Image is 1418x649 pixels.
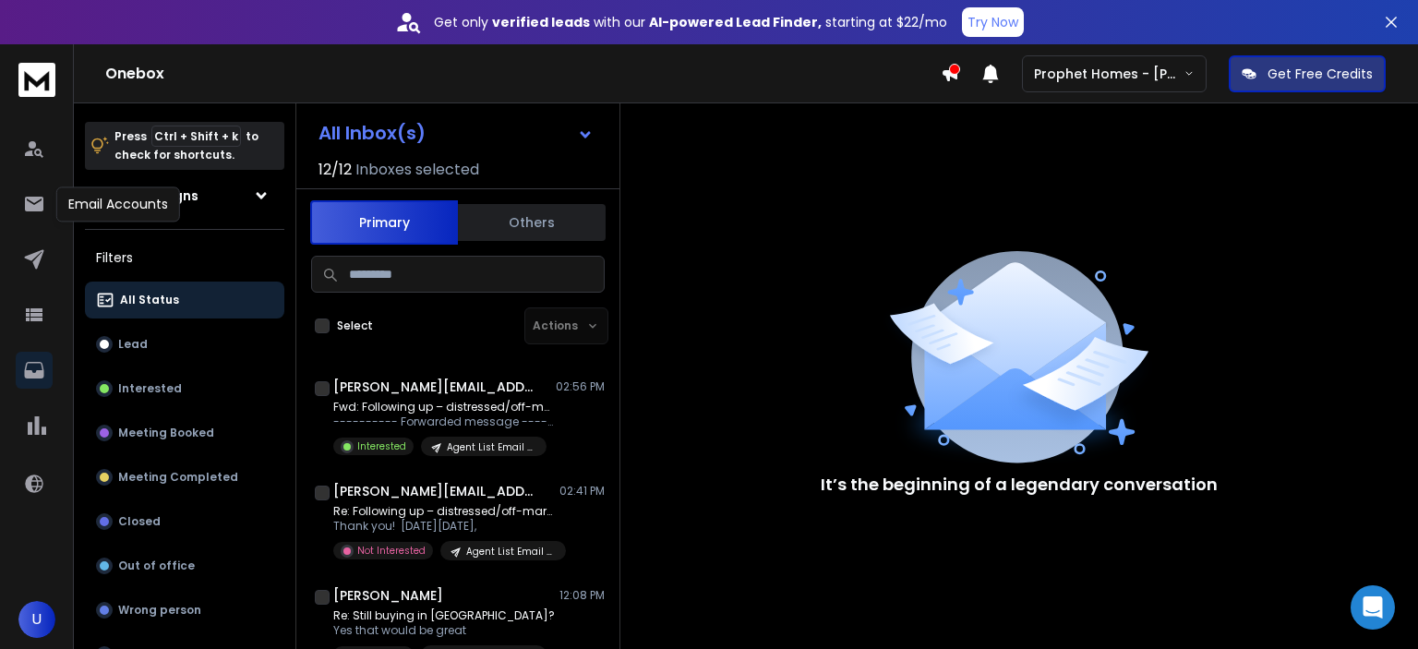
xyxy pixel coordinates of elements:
button: Lead [85,326,284,363]
p: Meeting Completed [118,470,238,485]
button: Get Free Credits [1229,55,1386,92]
h1: [PERSON_NAME][EMAIL_ADDRESS][PERSON_NAME][DOMAIN_NAME] [333,378,536,396]
strong: AI-powered Lead Finder, [649,13,822,31]
button: Meeting Booked [85,415,284,451]
button: Out of office [85,547,284,584]
p: Agent List Email Campaign [466,545,555,559]
p: Interested [357,439,406,453]
p: Get Free Credits [1268,65,1373,83]
button: Wrong person [85,592,284,629]
button: All Campaigns [85,177,284,214]
button: Interested [85,370,284,407]
p: It’s the beginning of a legendary conversation [821,472,1218,498]
p: Re: Following up – distressed/off-market [333,504,555,519]
p: 12:08 PM [559,588,605,603]
p: Meeting Booked [118,426,214,440]
button: Primary [310,200,458,245]
p: Not Interested [357,544,426,558]
p: 02:56 PM [556,379,605,394]
p: Lead [118,337,148,352]
button: All Inbox(s) [304,114,608,151]
button: All Status [85,282,284,318]
img: logo [18,63,55,97]
p: Interested [118,381,182,396]
p: ---------- Forwarded message --------- From: [PERSON_NAME] [333,415,555,429]
h3: Inboxes selected [355,159,479,181]
strong: verified leads [492,13,590,31]
h1: [PERSON_NAME] [333,586,443,605]
p: Closed [118,514,161,529]
button: U [18,601,55,638]
p: Yes that would be great [333,623,555,638]
button: Others [458,202,606,243]
p: Fwd: Following up – distressed/off-market [333,400,555,415]
p: Wrong person [118,603,201,618]
p: Press to check for shortcuts. [114,127,258,164]
p: Prophet Homes - [PERSON_NAME] [1034,65,1184,83]
p: Thank you! [DATE][DATE], [333,519,555,534]
h1: [PERSON_NAME][EMAIL_ADDRESS][DOMAIN_NAME] [333,482,536,500]
span: 12 / 12 [318,159,352,181]
p: Get only with our starting at $22/mo [434,13,947,31]
p: All Status [120,293,179,307]
h1: Onebox [105,63,941,85]
p: Agent List Email Campaign [447,440,535,454]
button: Meeting Completed [85,459,284,496]
div: Email Accounts [56,186,180,222]
p: Re: Still buying in [GEOGRAPHIC_DATA]? [333,608,555,623]
label: Select [337,318,373,333]
div: Open Intercom Messenger [1351,585,1395,630]
p: Try Now [967,13,1018,31]
p: 02:41 PM [559,484,605,499]
button: Try Now [962,7,1024,37]
p: Out of office [118,559,195,573]
button: Closed [85,503,284,540]
h1: All Inbox(s) [318,124,426,142]
h3: Filters [85,245,284,270]
span: Ctrl + Shift + k [151,126,241,147]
